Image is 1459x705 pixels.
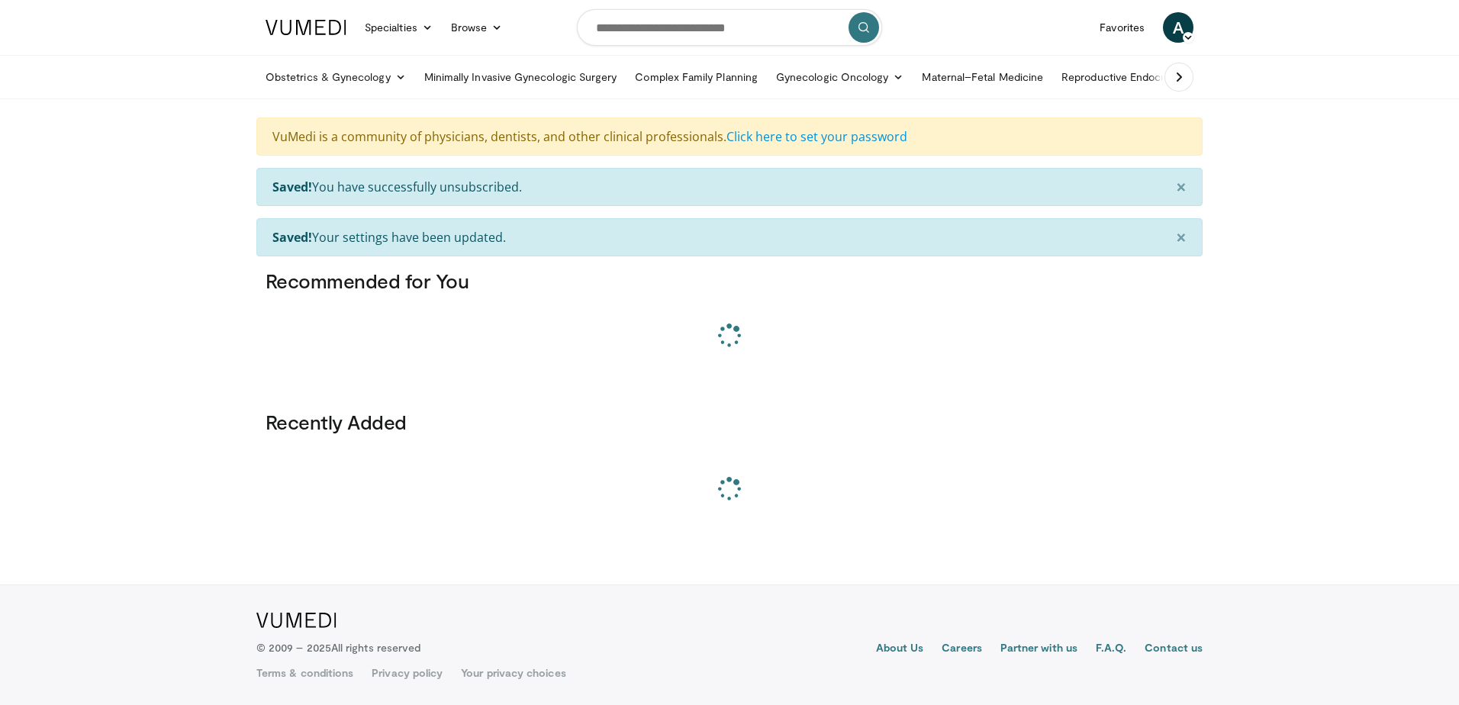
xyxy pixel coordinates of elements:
a: Contact us [1145,640,1203,658]
a: Maternal–Fetal Medicine [913,62,1052,92]
a: Obstetrics & Gynecology [256,62,415,92]
a: Complex Family Planning [626,62,767,92]
strong: Saved! [272,179,312,195]
span: All rights reserved [331,641,420,654]
p: © 2009 – 2025 [256,640,420,655]
div: VuMedi is a community of physicians, dentists, and other clinical professionals. [256,117,1203,156]
a: Favorites [1090,12,1154,43]
h3: Recently Added [266,410,1193,434]
a: Your privacy choices [461,665,565,681]
a: Careers [942,640,982,658]
a: F.A.Q. [1096,640,1126,658]
button: × [1161,219,1202,256]
input: Search topics, interventions [577,9,882,46]
a: About Us [876,640,924,658]
a: Minimally Invasive Gynecologic Surgery [415,62,626,92]
a: Specialties [356,12,442,43]
a: Gynecologic Oncology [767,62,913,92]
a: Privacy policy [372,665,443,681]
img: VuMedi Logo [256,613,337,628]
button: × [1161,169,1202,205]
a: Browse [442,12,512,43]
strong: Saved! [272,229,312,246]
img: VuMedi Logo [266,20,346,35]
a: A [1163,12,1193,43]
div: You have successfully unsubscribed. [256,168,1203,206]
a: Terms & conditions [256,665,353,681]
a: Reproductive Endocrinology & [MEDICAL_DATA] [1052,62,1308,92]
h3: Recommended for You [266,269,1193,293]
div: Your settings have been updated. [256,218,1203,256]
a: Click here to set your password [726,128,907,145]
a: Partner with us [1000,640,1077,658]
